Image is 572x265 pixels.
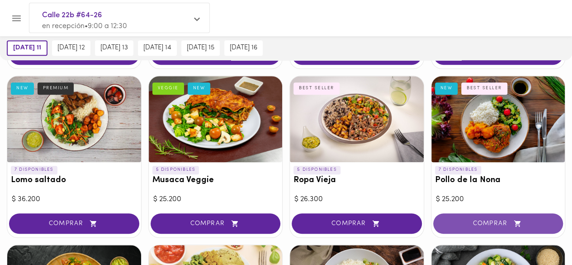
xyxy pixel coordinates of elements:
[292,213,422,234] button: COMPRAR
[181,40,220,56] button: [DATE] 15
[9,213,139,234] button: COMPRAR
[7,40,47,56] button: [DATE] 11
[444,220,552,227] span: COMPRAR
[152,176,279,185] h3: Musaca Veggie
[230,44,257,52] span: [DATE] 16
[293,166,340,174] p: 5 DISPONIBLES
[435,166,482,174] p: 7 DISPONIBLES
[138,40,177,56] button: [DATE] 14
[187,44,214,52] span: [DATE] 15
[42,10,188,21] span: Calle 22b #64-26
[435,176,562,185] h3: Pollo de la Nona
[435,82,458,94] div: NEW
[152,82,184,94] div: VEGGIE
[11,82,34,94] div: NEW
[224,40,263,56] button: [DATE] 16
[433,213,563,234] button: COMPRAR
[294,194,419,205] div: $ 26.300
[290,76,424,162] div: Ropa Vieja
[95,40,133,56] button: [DATE] 13
[13,44,41,52] span: [DATE] 11
[461,82,507,94] div: BEST SELLER
[151,213,281,234] button: COMPRAR
[293,82,340,94] div: BEST SELLER
[431,76,565,162] div: Pollo de la Nona
[188,82,211,94] div: NEW
[7,76,141,162] div: Lomo saltado
[52,40,90,56] button: [DATE] 12
[149,76,283,162] div: Musaca Veggie
[293,176,420,185] h3: Ropa Vieja
[11,166,57,174] p: 7 DISPONIBLES
[143,44,171,52] span: [DATE] 14
[11,176,137,185] h3: Lomo saltado
[100,44,128,52] span: [DATE] 13
[42,23,127,30] span: en recepción • 9:00 a 12:30
[152,166,199,174] p: 5 DISPONIBLES
[153,194,278,205] div: $ 25.200
[57,44,85,52] span: [DATE] 12
[5,7,28,29] button: Menu
[162,220,269,227] span: COMPRAR
[20,220,128,227] span: COMPRAR
[303,220,411,227] span: COMPRAR
[38,82,74,94] div: PREMIUM
[520,212,563,256] iframe: Messagebird Livechat Widget
[436,194,561,205] div: $ 25.200
[12,194,137,205] div: $ 36.200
